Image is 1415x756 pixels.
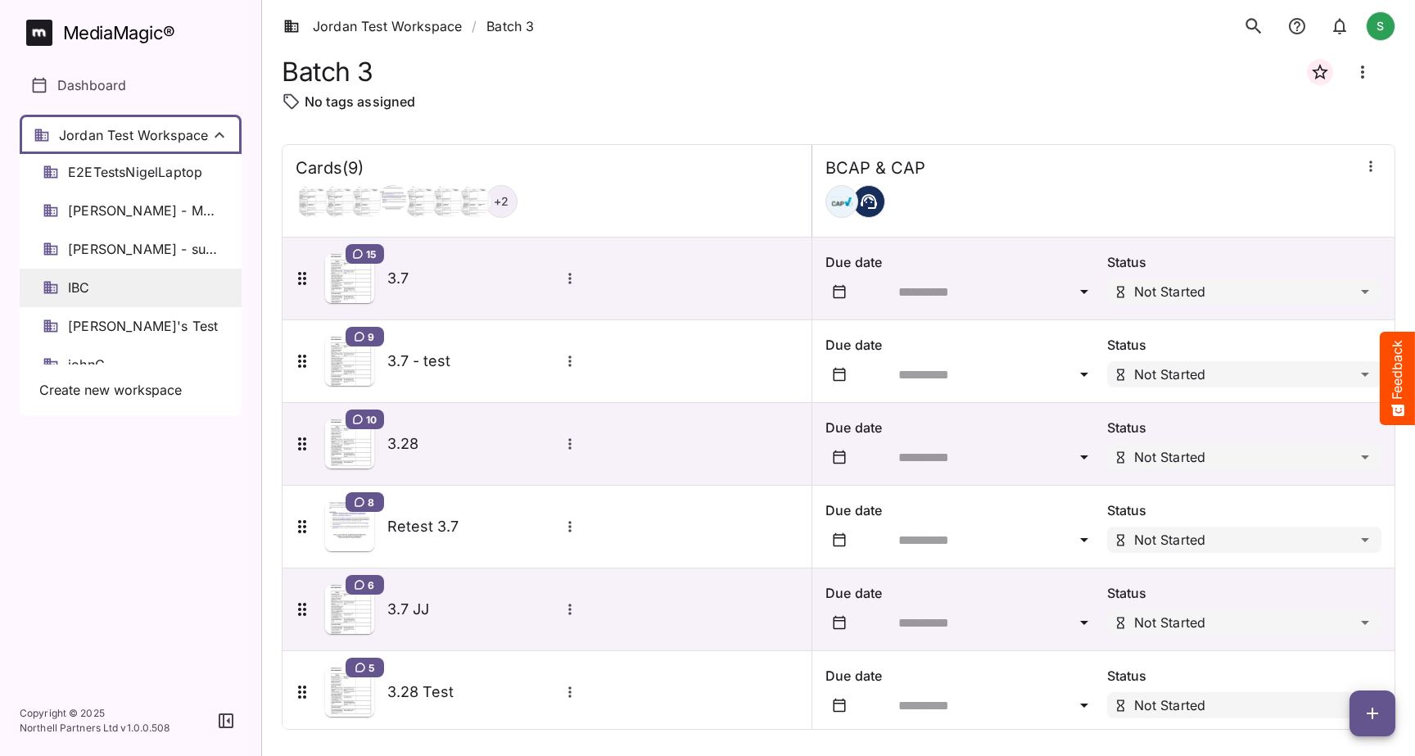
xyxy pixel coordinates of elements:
button: Feedback [1380,332,1415,425]
span: Create new workspace [39,381,182,400]
button: search [1236,9,1271,43]
button: notifications [1323,9,1356,43]
div: S [1366,11,1395,41]
span: E2ETestsNigelLaptop [68,163,202,182]
a: Jordan Test Workspace [283,16,462,36]
span: IBC [68,278,90,297]
button: Create new workspace [29,374,232,406]
span: / [472,16,477,36]
span: [PERSON_NAME] - substantiation [68,240,219,259]
button: notifications [1281,9,1313,43]
span: johnG [68,355,105,374]
span: [PERSON_NAME] - Master Derivative [68,201,219,220]
span: [PERSON_NAME]'s Test [68,317,218,336]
